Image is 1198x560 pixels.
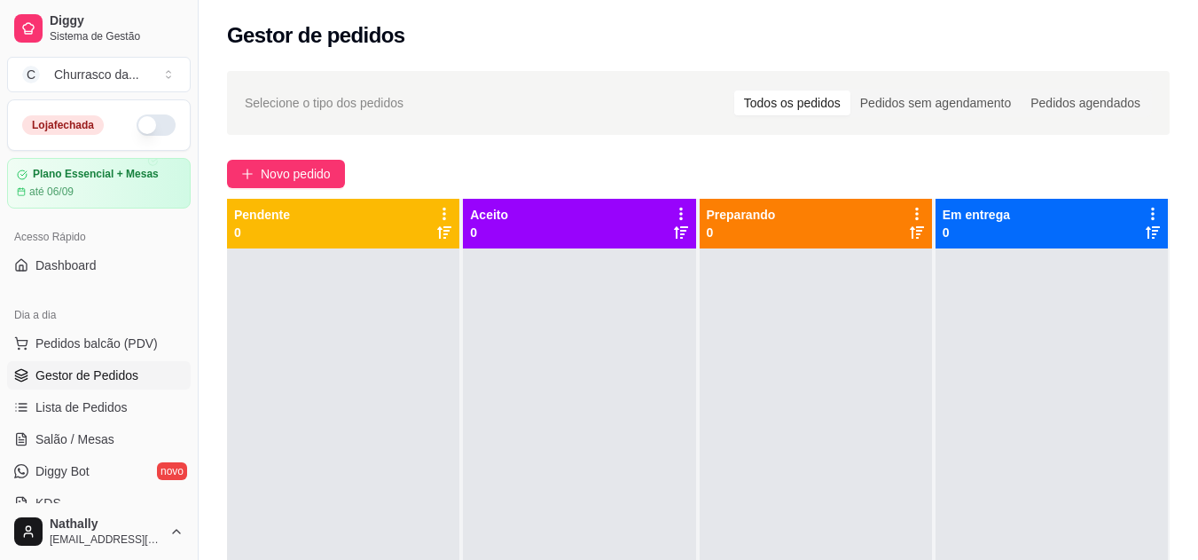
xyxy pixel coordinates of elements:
[470,206,508,224] p: Aceito
[7,361,191,390] a: Gestor de Pedidos
[35,398,128,416] span: Lista de Pedidos
[470,224,508,241] p: 0
[54,66,139,83] div: Churrasco da ...
[7,158,191,209] a: Plano Essencial + Mesasaté 06/09
[7,510,191,553] button: Nathally[EMAIL_ADDRESS][DOMAIN_NAME]
[227,160,345,188] button: Novo pedido
[234,206,290,224] p: Pendente
[35,494,61,512] span: KDS
[35,367,138,384] span: Gestor de Pedidos
[35,462,90,480] span: Diggy Bot
[35,335,158,352] span: Pedidos balcão (PDV)
[1021,91,1150,115] div: Pedidos agendados
[7,223,191,251] div: Acesso Rápido
[29,185,74,199] article: até 06/09
[50,532,162,547] span: [EMAIL_ADDRESS][DOMAIN_NAME]
[734,91,850,115] div: Todos os pedidos
[137,114,176,136] button: Alterar Status
[7,329,191,358] button: Pedidos balcão (PDV)
[261,164,331,184] span: Novo pedido
[7,301,191,329] div: Dia a dia
[943,224,1010,241] p: 0
[245,93,403,113] span: Selecione o tipo dos pedidos
[7,251,191,280] a: Dashboard
[50,13,184,29] span: Diggy
[7,457,191,485] a: Diggy Botnovo
[234,224,290,241] p: 0
[7,425,191,454] a: Salão / Mesas
[33,168,159,181] article: Plano Essencial + Mesas
[35,430,114,448] span: Salão / Mesas
[35,256,97,274] span: Dashboard
[241,168,254,180] span: plus
[50,517,162,532] span: Nathally
[7,7,191,50] a: DiggySistema de Gestão
[50,29,184,43] span: Sistema de Gestão
[707,224,776,241] p: 0
[22,66,40,83] span: C
[7,393,191,422] a: Lista de Pedidos
[850,91,1021,115] div: Pedidos sem agendamento
[7,57,191,92] button: Select a team
[707,206,776,224] p: Preparando
[943,206,1010,224] p: Em entrega
[22,115,104,135] div: Loja fechada
[227,21,405,50] h2: Gestor de pedidos
[7,489,191,517] a: KDS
